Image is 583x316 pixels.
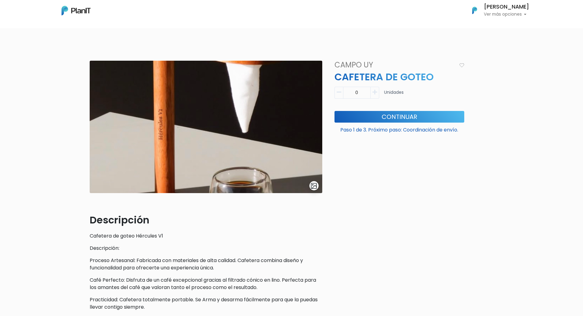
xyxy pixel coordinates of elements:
[464,2,529,18] button: PlanIt Logo [PERSON_NAME] Ver más opciones
[62,6,91,15] img: PlanIt Logo
[459,63,464,67] img: heart_icon
[90,213,322,227] p: Descripción
[90,61,322,193] img: 9C5224DC-6DD3-4478-A6D1-449BFACB4F56.jpeg
[331,70,468,84] p: CAFETERA DE GOTEO
[468,4,481,17] img: PlanIt Logo
[90,257,322,272] p: Proceso Artesanal: Fabricada con materiales de alta calidad. Cafetera combina diseño y funcionali...
[90,232,322,240] p: Cafetera de goteo Hércules V1
[334,124,464,134] p: Paso 1 de 3. Próximo paso: Coordinación de envío.
[484,4,529,10] h6: [PERSON_NAME]
[384,89,404,101] p: Unidades
[334,111,464,123] button: Continuar
[90,245,322,252] p: Descripción:
[484,12,529,17] p: Ver más opciones
[331,61,457,70] h4: Campo Uy
[90,296,322,311] p: Practicidad: Cafetera totalmente portable. Se Arma y desarma fácilmente para que la puedas llevar...
[90,276,322,291] p: Café Perfecto: Disfruta de un café excepcional gracias al filtrado cónico en lino. Perfecta para ...
[310,182,317,189] img: gallery-light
